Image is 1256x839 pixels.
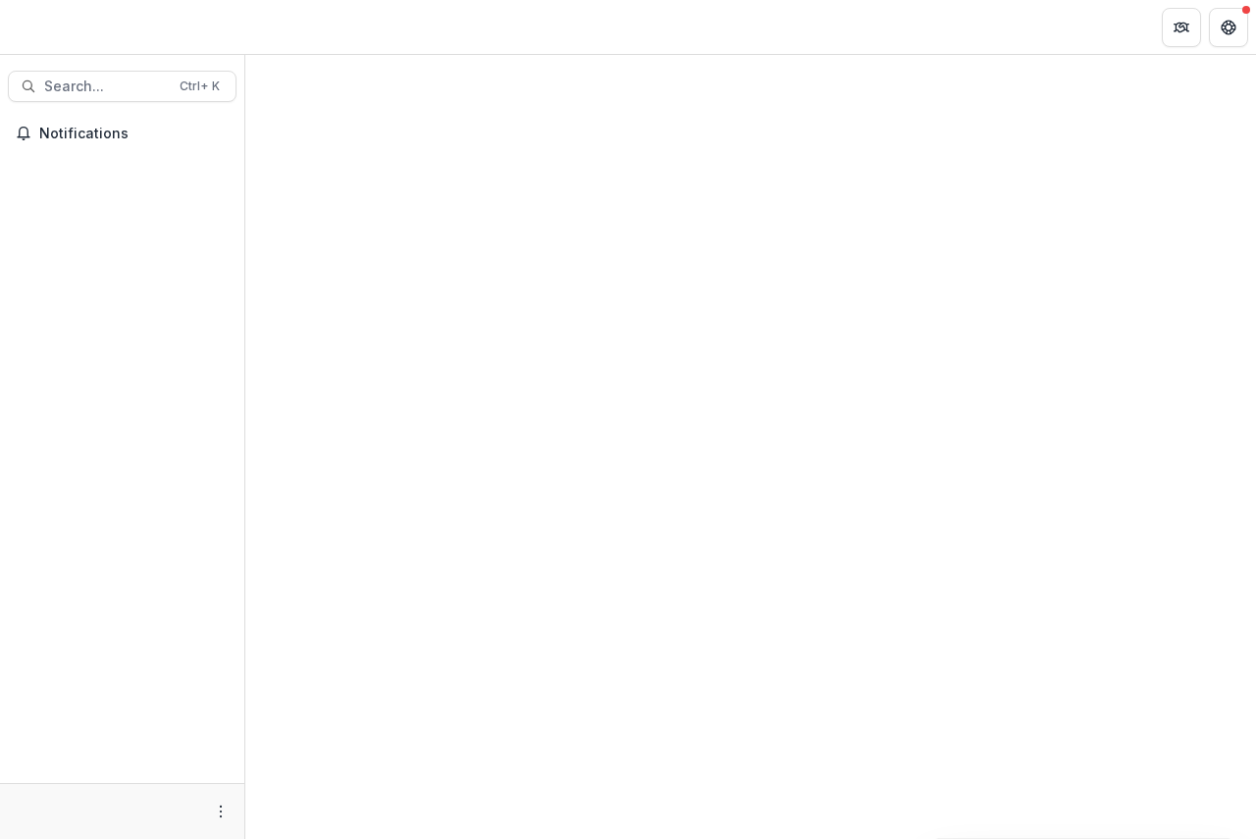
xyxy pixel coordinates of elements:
button: Search... [8,71,236,102]
span: Notifications [39,126,229,142]
button: Notifications [8,118,236,149]
nav: breadcrumb [253,13,337,41]
button: Get Help [1209,8,1248,47]
span: Search... [44,79,168,95]
div: Ctrl + K [176,76,224,97]
button: More [209,800,233,823]
button: Partners [1162,8,1201,47]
